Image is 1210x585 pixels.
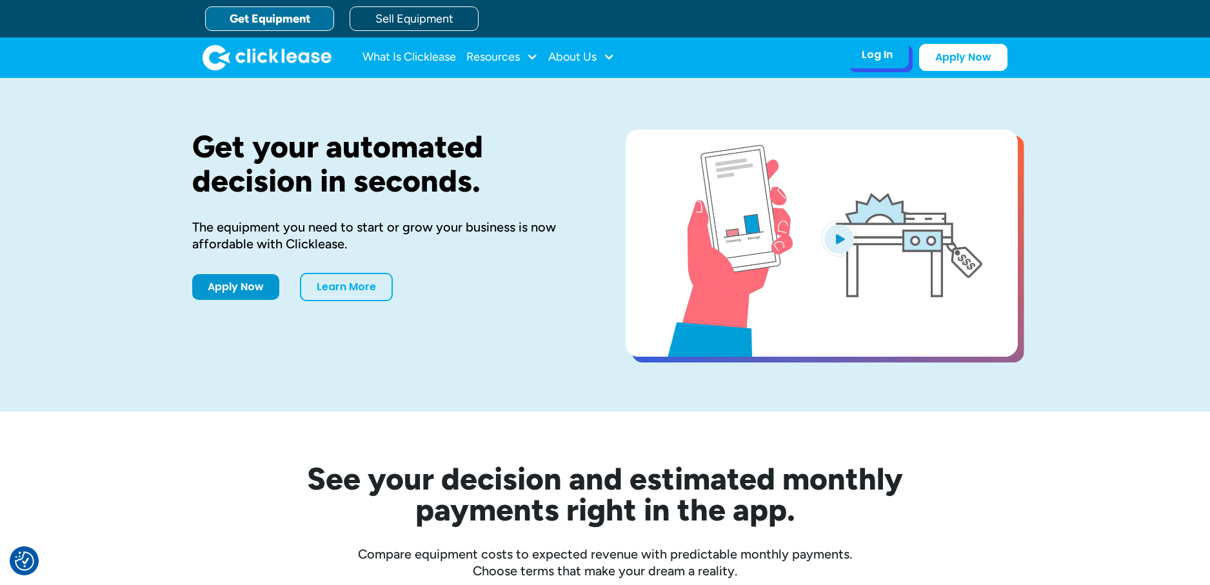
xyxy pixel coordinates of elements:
img: Clicklease logo [203,45,332,70]
div: About Us [548,45,615,70]
a: Get Equipment [205,6,334,31]
a: Apply Now [919,44,1007,71]
div: The equipment you need to start or grow your business is now affordable with Clicklease. [192,219,584,252]
a: Apply Now [192,274,279,300]
a: Learn More [300,273,393,301]
h2: See your decision and estimated monthly payments right in the app. [244,463,966,525]
img: Blue play button logo on a light blue circular background [822,221,857,257]
button: Consent Preferences [15,551,34,571]
a: Sell Equipment [350,6,479,31]
h1: Get your automated decision in seconds. [192,130,584,198]
div: Resources [466,45,538,70]
a: What Is Clicklease [362,45,456,70]
div: Log In [862,48,893,61]
img: Revisit consent button [15,551,34,571]
a: open lightbox [626,130,1018,357]
div: Compare equipment costs to expected revenue with predictable monthly payments. Choose terms that ... [192,546,1018,579]
a: home [203,45,332,70]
